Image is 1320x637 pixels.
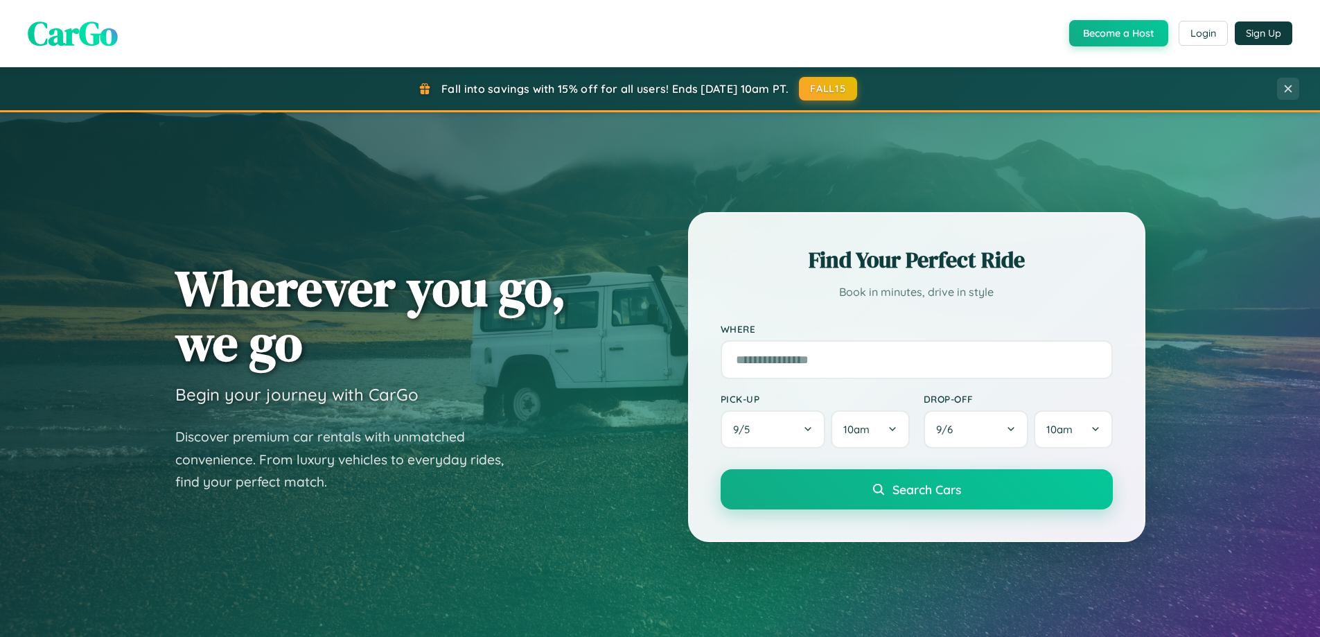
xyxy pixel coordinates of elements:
[733,423,757,436] span: 9 / 5
[721,323,1113,335] label: Where
[441,82,789,96] span: Fall into savings with 15% off for all users! Ends [DATE] 10am PT.
[721,393,910,405] label: Pick-up
[175,384,419,405] h3: Begin your journey with CarGo
[924,393,1113,405] label: Drop-off
[831,410,909,448] button: 10am
[892,482,961,497] span: Search Cars
[1235,21,1292,45] button: Sign Up
[28,10,118,56] span: CarGo
[721,282,1113,302] p: Book in minutes, drive in style
[843,423,870,436] span: 10am
[175,261,566,370] h1: Wherever you go, we go
[721,410,826,448] button: 9/5
[936,423,960,436] span: 9 / 6
[175,426,522,494] p: Discover premium car rentals with unmatched convenience. From luxury vehicles to everyday rides, ...
[1034,410,1112,448] button: 10am
[1046,423,1073,436] span: 10am
[1179,21,1228,46] button: Login
[799,77,857,101] button: FALL15
[721,469,1113,509] button: Search Cars
[924,410,1029,448] button: 9/6
[1069,20,1168,46] button: Become a Host
[721,245,1113,275] h2: Find Your Perfect Ride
